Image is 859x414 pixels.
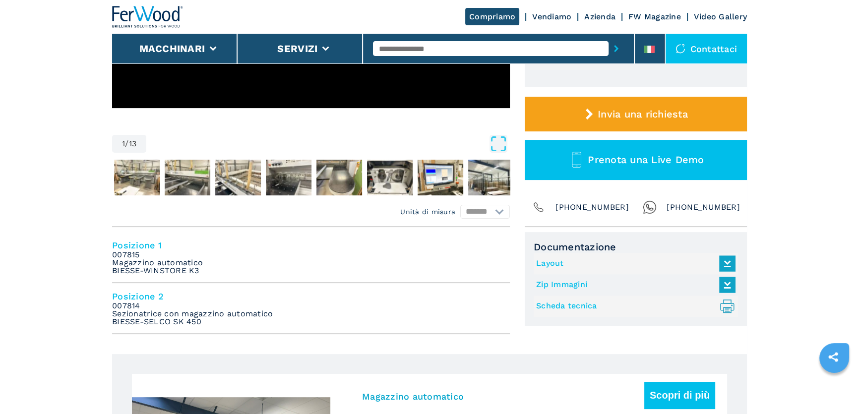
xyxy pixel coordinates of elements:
[644,382,715,409] button: Scopri di più
[112,232,510,283] li: Posizione 1
[536,298,731,314] a: Scheda tecnica
[666,34,747,63] div: Contattaci
[112,283,510,334] li: Posizione 2
[163,158,212,197] button: Go to Slide 3
[400,207,455,217] em: Unità di misura
[609,37,624,60] button: submit-button
[643,200,657,214] img: Whatsapp
[362,391,464,402] h3: Magazzino automatico
[418,160,463,195] img: 5abb858ac52dd5bbfe11af80148ab091
[112,291,510,302] h4: Posizione 2
[122,140,125,148] span: 1
[667,200,740,214] span: [PHONE_NUMBER]
[536,255,731,272] a: Layout
[534,241,738,253] span: Documentazione
[821,345,846,369] a: sharethis
[112,158,162,197] button: Go to Slide 2
[525,140,747,180] button: Prenota una Live Demo
[114,160,160,195] img: 17b14fc540ef6aa9b04360089a3d0d91
[465,8,519,25] a: Compriamo
[112,251,203,275] em: 007815 Magazzino automatico BIESSE-WINSTORE K3
[129,140,137,148] span: 13
[165,160,210,195] img: 6beac7ca6137a1b16ae7dfbbfd0eedd5
[598,108,688,120] span: Invia una richiesta
[139,43,205,55] button: Macchinari
[277,43,317,55] button: Servizi
[525,97,747,131] button: Invia una richiesta
[264,158,313,197] button: Go to Slide 5
[149,135,507,153] button: Open Fullscreen
[532,12,571,21] a: Vendiamo
[817,369,852,407] iframe: Chat
[215,160,261,195] img: bfff203ee88949fd54ce829f9e10613e
[588,154,704,166] span: Prenota una Live Demo
[532,200,546,214] img: Phone
[112,302,273,326] em: 007814 Sezionatrice con magazzino automatico BIESSE-SELCO SK 450
[468,160,514,195] img: 41da91894d9ee63ea6759fc7b783e5b2
[316,160,362,195] img: a6684f6385acc014da90ee697bef1ce8
[125,140,128,148] span: /
[266,160,311,195] img: 281763253e869f7df92183bfed9521d5
[584,12,615,21] a: Azienda
[314,158,364,197] button: Go to Slide 6
[365,158,415,197] button: Go to Slide 7
[416,158,465,197] button: Go to Slide 8
[367,160,413,195] img: eec77226564af7f19145311e438a1652
[213,158,263,197] button: Go to Slide 4
[466,158,516,197] button: Go to Slide 9
[675,44,685,54] img: Contattaci
[555,200,629,214] span: [PHONE_NUMBER]
[112,239,510,251] h4: Posizione 1
[112,158,510,197] nav: Thumbnail Navigation
[536,277,731,293] a: Zip Immagini
[628,12,681,21] a: FW Magazine
[112,6,184,28] img: Ferwood
[694,12,747,21] a: Video Gallery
